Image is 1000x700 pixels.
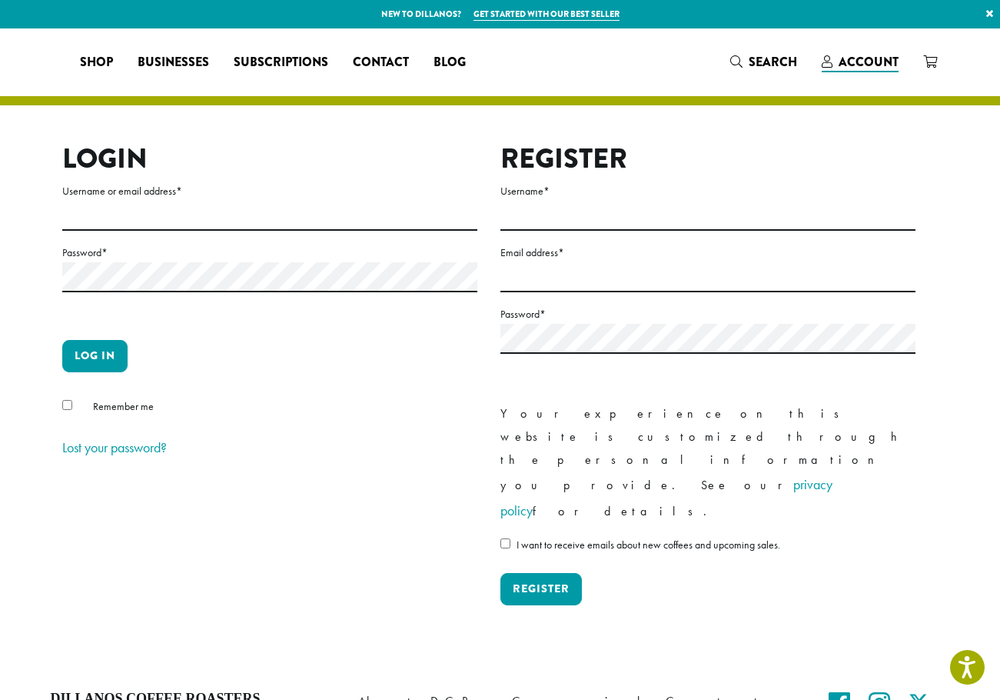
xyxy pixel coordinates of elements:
h2: Login [62,142,477,175]
label: Username or email address [62,182,477,201]
p: Your experience on this website is customized through the personal information you provide. See o... [500,402,915,524]
span: Subscriptions [234,53,328,72]
span: Account [839,53,899,71]
a: Search [718,49,809,75]
a: Get started with our best seller [473,8,620,21]
span: Shop [80,53,113,72]
span: Remember me [93,399,154,413]
span: Businesses [138,53,209,72]
label: Password [500,305,915,324]
a: Shop [68,50,125,75]
span: I want to receive emails about new coffees and upcoming sales. [517,538,780,552]
a: privacy policy [500,475,832,519]
span: Contact [353,53,409,72]
label: Email address [500,243,915,262]
button: Register [500,573,582,605]
label: Password [62,243,477,262]
button: Log in [62,340,128,372]
label: Username [500,182,915,201]
span: Blog [434,53,466,72]
a: Lost your password? [62,438,167,456]
h2: Register [500,142,915,175]
span: Search [749,53,797,71]
input: I want to receive emails about new coffees and upcoming sales. [500,538,510,548]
